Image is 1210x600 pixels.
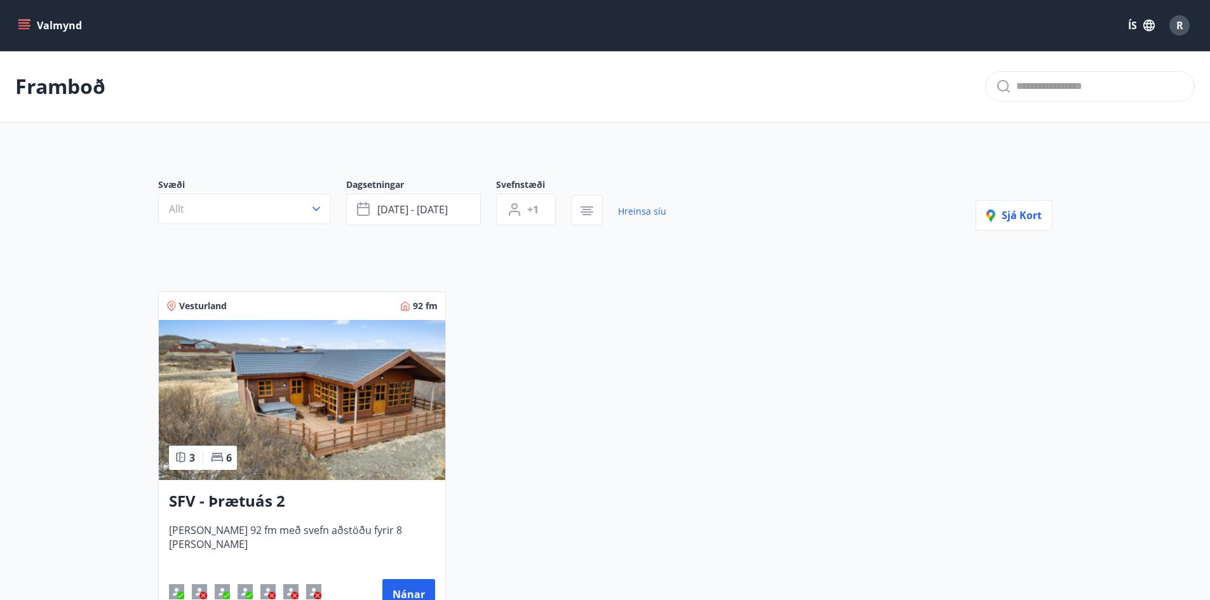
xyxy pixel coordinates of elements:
[1164,10,1195,41] button: R
[346,194,481,225] button: [DATE] - [DATE]
[15,72,105,100] p: Framboð
[496,194,556,225] button: +1
[226,451,232,465] span: 6
[986,208,1042,222] span: Sjá kort
[215,584,230,599] div: Heitur pottur
[179,300,227,312] span: Vesturland
[1176,18,1183,32] span: R
[169,490,435,513] h3: SFV - Þrætuás 2
[192,584,207,599] div: Gæludýr
[976,200,1052,230] button: Sjá kort
[283,584,299,599] div: Reykingar / Vape
[189,451,195,465] span: 3
[496,178,571,194] span: Svefnstæði
[238,584,253,599] div: Þvottavél
[158,194,331,224] button: Allt
[377,203,448,217] span: [DATE] - [DATE]
[158,178,346,194] span: Svæði
[15,14,87,37] button: menu
[169,523,435,565] span: [PERSON_NAME] 92 fm með svefn aðstöðu fyrir 8 [PERSON_NAME]
[169,584,184,599] div: Þráðlaust net
[306,584,321,599] div: Hleðslustöð fyrir rafbíla
[527,203,539,217] span: +1
[346,178,496,194] span: Dagsetningar
[413,300,438,312] span: 92 fm
[618,197,666,225] a: Hreinsa síu
[1121,14,1162,37] button: ÍS
[159,320,445,480] img: Paella dish
[169,202,184,216] span: Allt
[260,584,276,599] div: Þurrkari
